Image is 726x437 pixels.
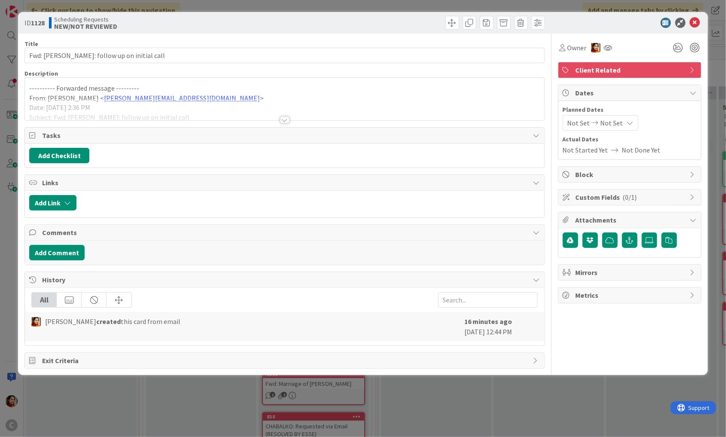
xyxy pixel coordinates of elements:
img: PM [591,43,601,52]
span: Attachments [576,215,686,225]
span: Not Started Yet [563,145,608,155]
img: PM [31,317,41,327]
input: Search... [438,292,538,308]
b: 16 minutes ago [465,317,512,326]
span: Links [42,177,529,188]
span: Actual Dates [563,135,697,144]
span: ( 0/1 ) [623,193,637,202]
span: Owner [567,43,587,53]
span: Scheduling Requests [54,16,117,23]
input: type card name here... [24,48,545,63]
span: History [42,275,529,285]
span: Exit Criteria [42,355,529,366]
a: [PERSON_NAME][EMAIL_ADDRESS][DOMAIN_NAME] [104,94,260,102]
span: [PERSON_NAME] this card from email [45,316,180,327]
span: Dates [576,88,686,98]
span: Block [576,169,686,180]
span: Not Set [567,118,590,128]
span: Metrics [576,290,686,300]
div: All [32,293,57,307]
button: Add Link [29,195,76,211]
span: Comments [42,227,529,238]
span: Custom Fields [576,192,686,202]
span: Not Done Yet [622,145,661,155]
button: Add Checklist [29,148,89,163]
span: Client Related [576,65,686,75]
p: ---------- Forwarded message --------- [29,83,540,93]
span: ID [24,18,45,28]
b: NEW/NOT REVIEWED [54,23,117,30]
button: Add Comment [29,245,85,260]
span: Mirrors [576,267,686,278]
span: Description [24,70,58,77]
span: Tasks [42,130,529,141]
label: Title [24,40,38,48]
span: Support [18,1,39,12]
p: From: [PERSON_NAME] < > [29,93,540,103]
span: Not Set [601,118,623,128]
b: created [96,317,121,326]
b: 1128 [31,18,45,27]
div: [DATE] 12:44 PM [465,316,538,337]
span: Planned Dates [563,105,697,114]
